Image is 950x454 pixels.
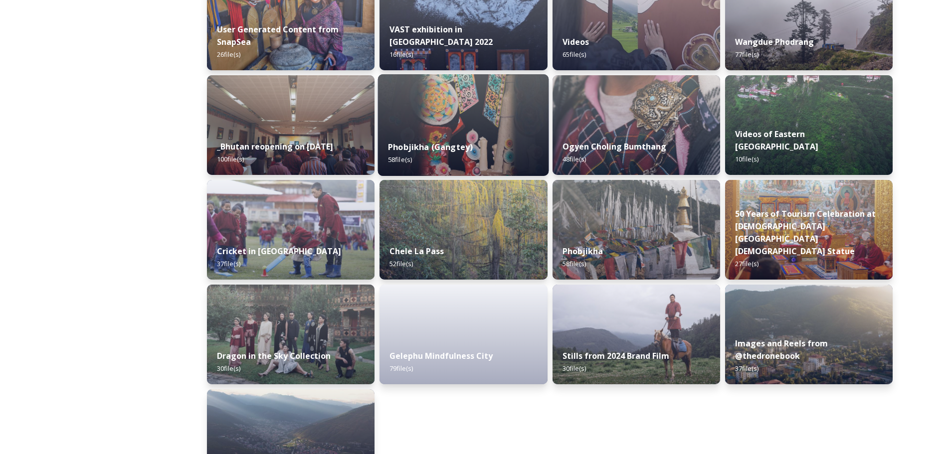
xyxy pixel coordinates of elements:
strong: Gelephu Mindfulness City [389,350,493,361]
span: 58 file(s) [388,155,412,164]
span: 48 file(s) [563,154,586,163]
span: 52 file(s) [389,259,413,268]
strong: User Generated Content from SnapSea [217,24,339,47]
iframe: msdoc-iframe [380,285,547,409]
span: 10 file(s) [735,154,759,163]
span: 100 file(s) [217,154,244,163]
strong: _Bhutan reopening on [DATE] [217,141,333,152]
span: 16 file(s) [389,50,413,59]
img: East%2520Bhutan%2520-%2520Khoma%25204K%2520Color%2520Graded.jpg [725,75,893,175]
span: 65 file(s) [563,50,586,59]
img: DSC00164.jpg [725,180,893,280]
img: Phobjika%2520by%2520Matt%2520Dutile2.jpg [378,74,549,176]
strong: Dragon in the Sky Collection [217,350,331,361]
strong: 50 Years of Tourism Celebration at [DEMOGRAPHIC_DATA][GEOGRAPHIC_DATA][DEMOGRAPHIC_DATA] Statue [735,208,876,257]
img: Marcus%2520Westberg%2520Chelela%2520Pass%25202023_52.jpg [380,180,547,280]
img: 74f9cf10-d3d5-4c08-9371-13a22393556d.jpg [207,285,375,384]
span: 79 file(s) [389,364,413,373]
strong: Videos [563,36,589,47]
span: 77 file(s) [735,50,759,59]
strong: Phobjikha [563,246,603,257]
img: 4075df5a-b6ee-4484-8e29-7e779a92fa88.jpg [553,285,720,384]
span: 37 file(s) [217,259,240,268]
img: Bhutan%2520Cricket%25201.jpeg [207,180,375,280]
img: Ogyen%2520Choling%2520by%2520Matt%2520Dutile5.jpg [553,75,720,175]
strong: Cricket in [GEOGRAPHIC_DATA] [217,246,341,257]
span: 30 file(s) [563,364,586,373]
span: 27 file(s) [735,259,759,268]
strong: Wangdue Phodrang [735,36,814,47]
strong: Phobjikha (Gangtey) [388,142,473,152]
img: 01697a38-64e0-42f2-b716-4cd1f8ee46d6.jpg [725,285,893,384]
span: 30 file(s) [217,364,240,373]
img: Phobjika%2520by%2520Matt%2520Dutile1.jpg [553,180,720,280]
strong: Chele La Pass [389,246,444,257]
strong: Ogyen Choling Bumthang [563,141,666,152]
strong: VAST exhibition in [GEOGRAPHIC_DATA] 2022 [389,24,493,47]
span: 26 file(s) [217,50,240,59]
img: DSC00319.jpg [207,75,375,175]
strong: Images and Reels from @thedronebook [735,338,828,361]
span: 37 file(s) [735,364,759,373]
strong: Videos of Eastern [GEOGRAPHIC_DATA] [735,129,818,152]
span: 58 file(s) [563,259,586,268]
strong: Stills from 2024 Brand Film [563,350,669,361]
